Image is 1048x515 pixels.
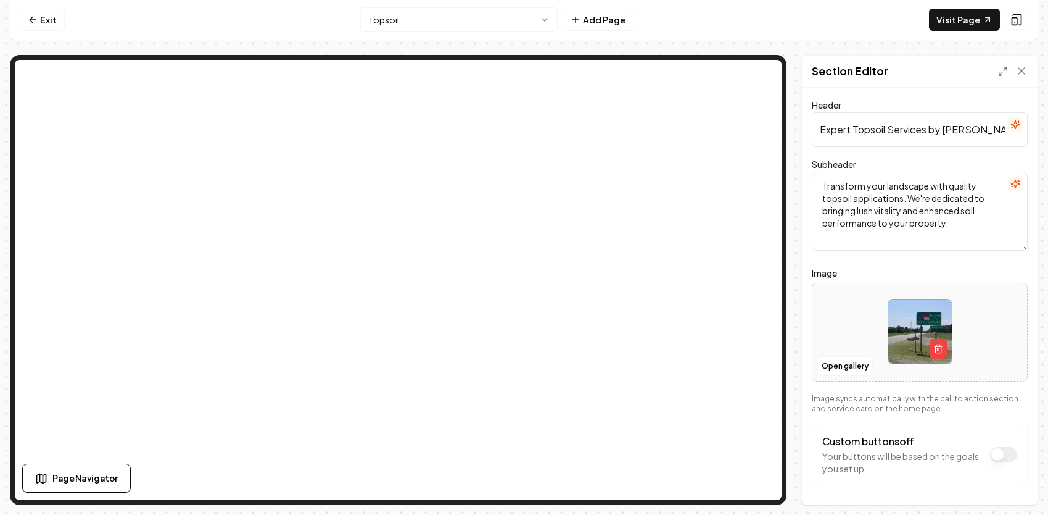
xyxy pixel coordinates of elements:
a: Visit Page [929,9,1000,31]
button: Add Page [563,9,633,31]
label: Subheader [812,159,856,170]
label: Header [812,99,841,111]
label: Custom buttons off [822,435,914,448]
p: Image syncs automatically with the call to action section and service card on the home page. [812,394,1028,414]
p: Your buttons will be based on the goals you set up. [822,450,984,475]
input: Header [812,112,1028,147]
label: Image [812,266,1028,280]
h2: Section Editor [812,62,888,80]
span: Page Navigator [52,472,118,485]
button: Page Navigator [22,464,131,493]
img: image [888,300,952,364]
a: Exit [20,9,65,31]
button: Open gallery [817,356,873,376]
